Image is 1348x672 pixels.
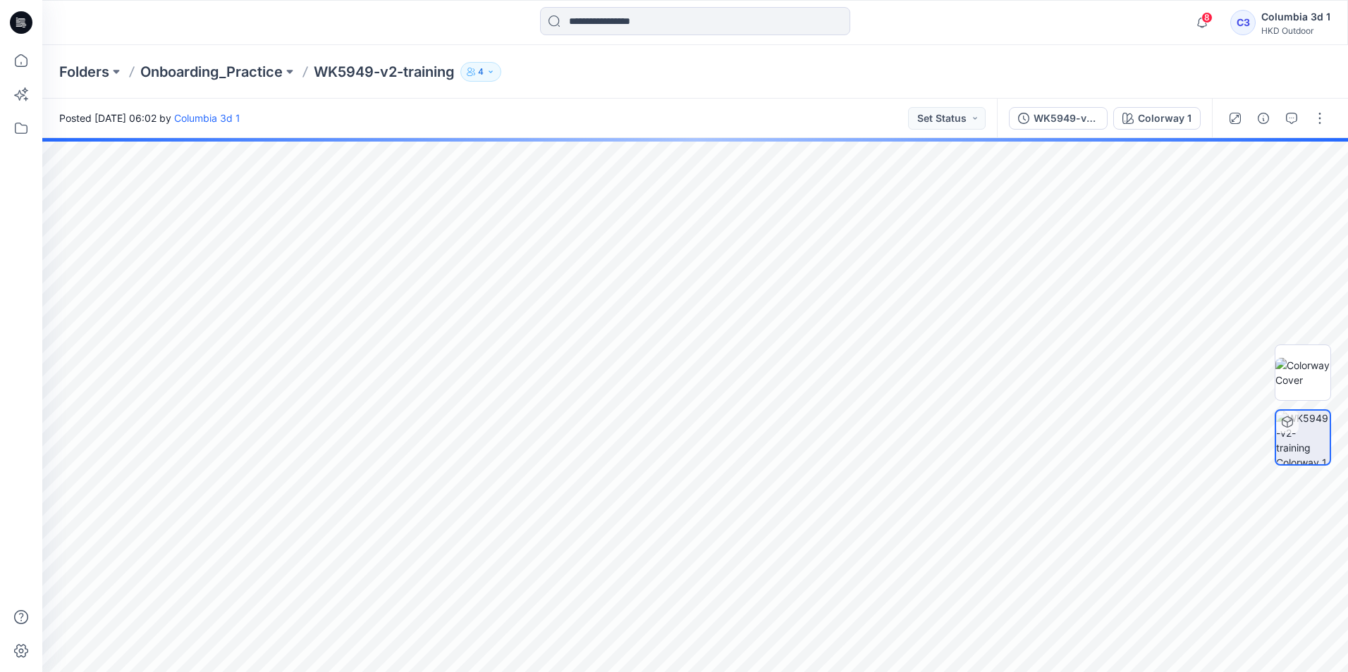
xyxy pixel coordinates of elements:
[59,111,240,125] span: Posted [DATE] 06:02 by
[1275,358,1330,387] img: Colorway Cover
[1201,12,1213,23] span: 8
[1230,10,1256,35] div: C3
[1138,111,1191,126] div: Colorway 1
[174,112,240,124] a: Columbia 3d 1
[140,62,283,82] a: Onboarding_Practice
[1113,107,1201,130] button: Colorway 1
[460,62,501,82] button: 4
[314,62,455,82] p: WK5949-v2-training
[59,62,109,82] a: Folders
[1261,8,1330,25] div: Columbia 3d 1
[1252,107,1275,130] button: Details
[1034,111,1098,126] div: WK5949-v2-training
[1276,411,1330,464] img: WK5949-v2-training Colorway 1
[1009,107,1108,130] button: WK5949-v2-training
[1261,25,1330,36] div: HKD Outdoor
[478,64,484,80] p: 4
